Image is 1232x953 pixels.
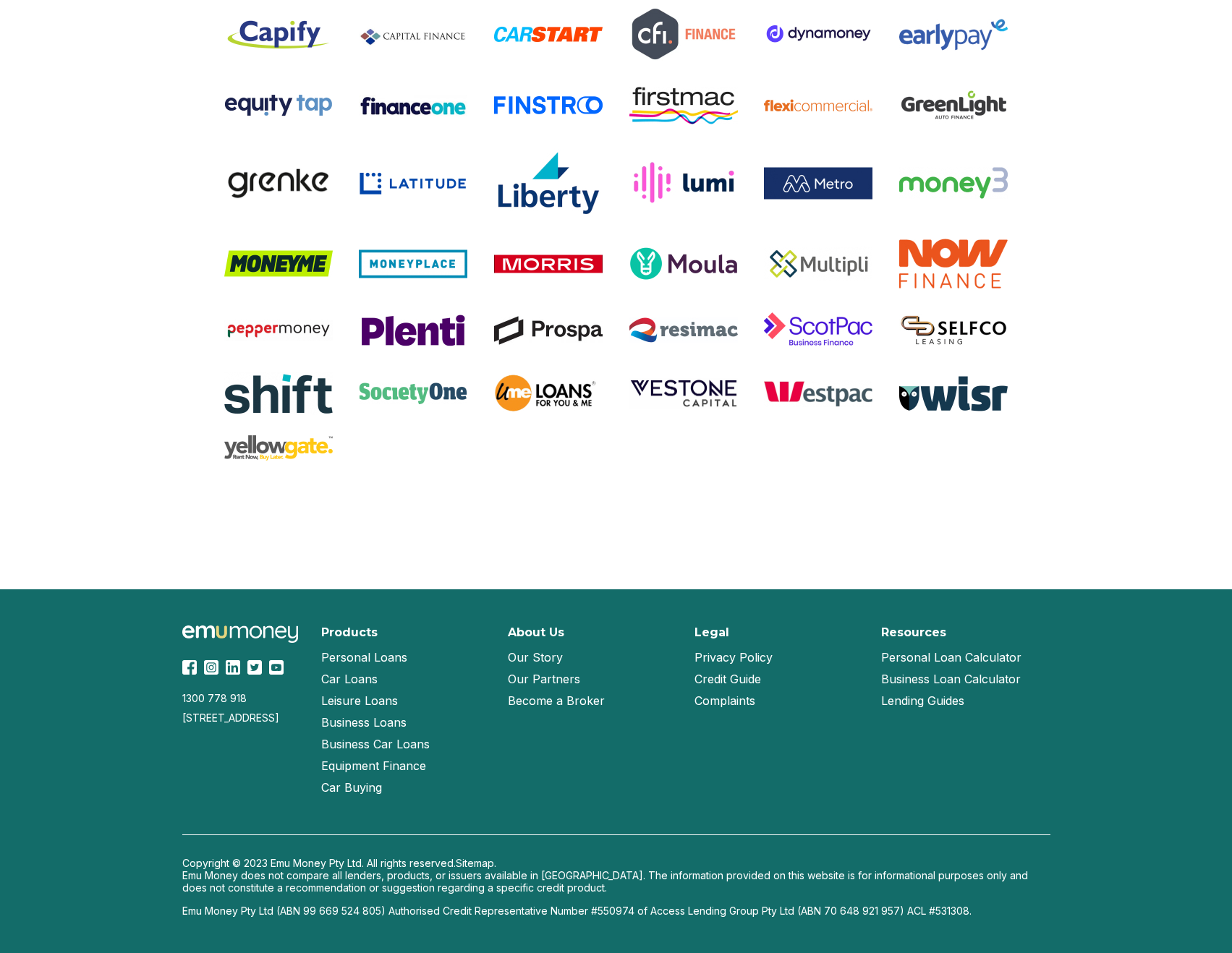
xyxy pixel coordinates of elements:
[629,317,738,343] img: Resimac
[321,711,407,733] a: Business Loans
[182,905,1050,917] p: Emu Money Pty Ltd (ABN 99 669 524 805) Authorised Credit Representative Number #550974 of Access ...
[508,668,580,690] a: Our Partners
[899,19,1008,51] img: EarlyPay
[494,25,603,44] img: CarStart Finance
[694,646,773,668] a: Privacy Policy
[629,87,738,124] img: Firstmac
[224,17,333,52] img: Capify
[224,166,333,200] img: Grenke
[321,668,378,690] a: Car Loans
[881,646,1021,668] a: Personal Loan Calculator
[764,24,872,45] img: Dynamoney
[494,96,603,114] img: Finstro
[204,660,218,675] img: Instagram
[629,247,738,281] img: Moula
[899,167,1008,199] img: Money3
[881,690,964,711] a: Lending Guides
[494,372,603,415] img: UME Loans
[321,646,407,668] a: Personal Loans
[247,660,262,675] img: Twitter
[764,380,872,407] img: Westpac
[629,378,738,409] img: Vestone
[321,777,382,798] a: Car Buying
[899,83,1008,127] img: Green Light Auto
[359,313,467,347] img: Plenti
[359,95,467,116] img: Finance One
[456,857,496,869] a: Sitemap.
[321,625,378,639] h2: Products
[226,660,240,675] img: LinkedIn
[494,255,603,273] img: Morris Finance
[182,869,1050,894] p: Emu Money does not compare all lenders, products, or issuers available in [GEOGRAPHIC_DATA]. The ...
[224,435,333,461] img: Yellow Gate
[694,625,729,639] h2: Legal
[694,690,755,711] a: Complaints
[182,711,304,724] div: [STREET_ADDRESS]
[321,690,398,711] a: Leisure Loans
[321,733,430,755] a: Business Car Loans
[899,239,1008,289] img: Now Finance
[629,6,738,63] img: CFI
[764,309,872,351] img: ScotPac
[224,93,333,117] img: Equity Tap
[899,314,1008,346] img: Selfco
[182,692,304,704] div: 1300 778 918
[764,247,872,281] img: Multipli
[899,376,1008,411] img: Wisr
[182,660,197,675] img: Facebook
[764,167,872,200] img: Metro
[508,690,605,711] a: Become a Broker
[508,625,564,639] h2: About Us
[182,625,298,644] img: Emu Money
[359,249,467,278] img: MoneyPlace
[359,383,467,404] img: SocietyOne
[494,316,603,345] img: Prospa
[224,250,333,277] img: MoneyMe
[224,372,333,415] img: Shift
[359,171,467,195] img: Latitude
[494,148,603,218] img: Liberty
[359,20,467,50] img: Capital Finance
[629,161,738,205] img: Lumi
[321,755,426,777] a: Equipment Finance
[764,99,872,111] img: Flexi Commercial
[269,660,284,675] img: YouTube
[694,668,761,690] a: Credit Guide
[881,625,946,639] h2: Resources
[224,320,333,341] img: Pepper Money
[508,646,563,668] a: Our Story
[881,668,1021,690] a: Business Loan Calculator
[182,857,1050,869] p: Copyright © 2023 Emu Money Pty Ltd. All rights reserved.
